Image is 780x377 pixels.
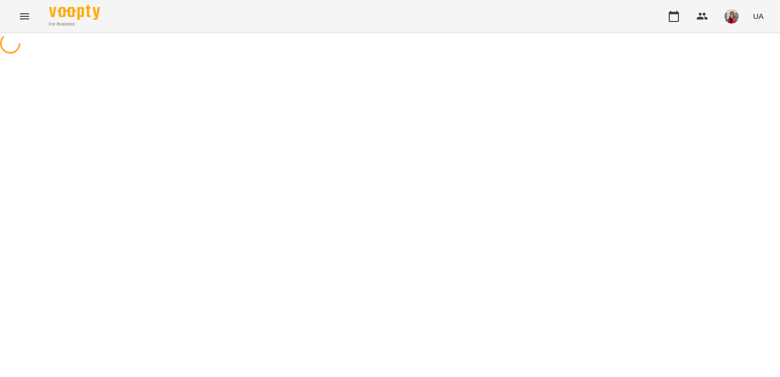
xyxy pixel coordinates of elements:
[749,7,768,26] button: UA
[12,4,37,29] button: Menu
[724,9,739,23] img: eb3c061b4bf570e42ddae9077fa72d47.jpg
[49,5,100,20] img: Voopty Logo
[49,21,100,28] span: For Business
[753,11,764,21] span: UA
